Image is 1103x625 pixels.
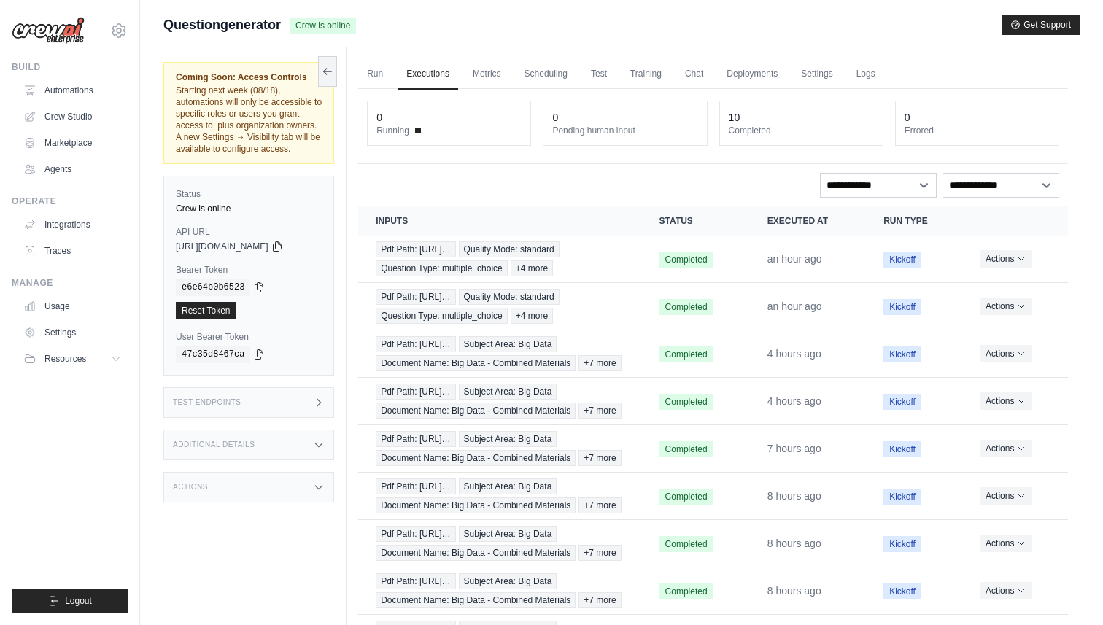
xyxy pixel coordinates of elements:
[980,440,1032,457] button: Actions for execution
[980,535,1032,552] button: Actions for execution
[552,125,697,136] dt: Pending human input
[883,583,921,599] span: Kickoff
[459,336,557,352] span: Subject Area: Big Data
[883,394,921,410] span: Kickoff
[65,595,92,607] span: Logout
[376,497,576,513] span: Document Name: Big Data - Combined Materials
[980,250,1032,268] button: Actions for execution
[376,573,455,589] span: Pdf Path: [URL]…
[729,125,874,136] dt: Completed
[12,61,128,73] div: Build
[376,431,624,466] a: View execution details for Pdf Path
[980,487,1032,505] button: Actions for execution
[578,545,621,561] span: +7 more
[376,384,624,419] a: View execution details for Pdf Path
[511,308,553,324] span: +4 more
[176,279,250,296] code: e6e64b0b6523
[718,59,786,90] a: Deployments
[12,195,128,207] div: Operate
[376,241,455,257] span: Pdf Path: [URL]…
[883,299,921,315] span: Kickoff
[44,353,86,365] span: Resources
[376,289,455,305] span: Pdf Path: [URL]…
[173,483,208,492] h3: Actions
[176,71,322,83] span: Coming Soon: Access Controls
[459,384,557,400] span: Subject Area: Big Data
[376,526,624,561] a: View execution details for Pdf Path
[176,346,250,363] code: 47c35d8467ca
[12,589,128,613] button: Logout
[376,592,576,608] span: Document Name: Big Data - Combined Materials
[12,17,85,44] img: Logo
[750,206,866,236] th: Executed at
[18,213,128,236] a: Integrations
[516,59,576,90] a: Scheduling
[729,110,740,125] div: 10
[767,395,821,407] time: August 11, 2025 at 13:53 EDT
[176,85,322,154] span: Starting next week (08/18), automations will only be accessible to specific roles or users you gr...
[176,264,322,276] label: Bearer Token
[980,298,1032,315] button: Actions for execution
[376,241,624,276] a: View execution details for Pdf Path
[376,289,624,324] a: View execution details for Pdf Path
[767,300,822,312] time: August 11, 2025 at 16:54 EDT
[459,526,557,542] span: Subject Area: Big Data
[18,158,128,181] a: Agents
[464,59,510,90] a: Metrics
[552,110,558,125] div: 0
[642,206,750,236] th: Status
[176,188,322,200] label: Status
[659,536,713,552] span: Completed
[18,347,128,370] button: Resources
[883,346,921,362] span: Kickoff
[980,582,1032,599] button: Actions for execution
[12,277,128,289] div: Manage
[883,536,921,552] span: Kickoff
[578,592,621,608] span: +7 more
[176,331,322,343] label: User Bearer Token
[376,450,576,466] span: Document Name: Big Data - Combined Materials
[582,59,616,90] a: Test
[376,526,455,542] span: Pdf Path: [URL]…
[659,583,713,599] span: Completed
[980,345,1032,362] button: Actions for execution
[376,478,624,513] a: View execution details for Pdf Path
[376,545,576,561] span: Document Name: Big Data - Combined Materials
[659,489,713,505] span: Completed
[163,15,281,35] span: Questiongenerator
[659,441,713,457] span: Completed
[18,131,128,155] a: Marketplace
[659,299,713,315] span: Completed
[358,59,392,90] a: Run
[578,403,621,419] span: +7 more
[173,440,255,449] h3: Additional Details
[290,18,356,34] span: Crew is online
[376,355,576,371] span: Document Name: Big Data - Combined Materials
[848,59,884,90] a: Logs
[767,443,821,454] time: August 11, 2025 at 10:58 EDT
[767,253,822,265] time: August 11, 2025 at 17:18 EDT
[376,125,409,136] span: Running
[459,478,557,494] span: Subject Area: Big Data
[176,241,268,252] span: [URL][DOMAIN_NAME]
[18,239,128,263] a: Traces
[376,403,576,419] span: Document Name: Big Data - Combined Materials
[376,431,455,447] span: Pdf Path: [URL]…
[659,394,713,410] span: Completed
[676,59,712,90] a: Chat
[578,450,621,466] span: +7 more
[376,308,508,324] span: Question Type: multiple_choice
[459,573,557,589] span: Subject Area: Big Data
[622,59,670,90] a: Training
[18,105,128,128] a: Crew Studio
[659,252,713,268] span: Completed
[980,392,1032,410] button: Actions for execution
[376,478,455,494] span: Pdf Path: [URL]…
[459,241,560,257] span: Quality Mode: standard
[883,441,921,457] span: Kickoff
[18,79,128,102] a: Automations
[767,490,821,502] time: August 11, 2025 at 10:29 EDT
[18,295,128,318] a: Usage
[883,489,921,505] span: Kickoff
[866,206,962,236] th: Run Type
